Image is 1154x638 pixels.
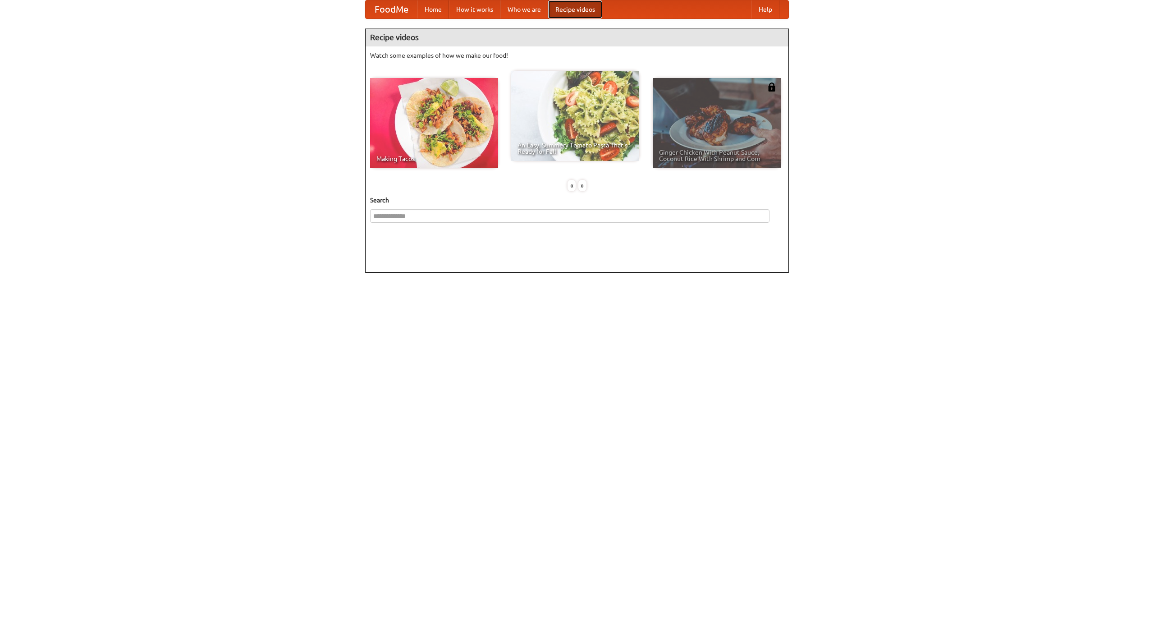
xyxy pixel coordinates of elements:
a: Home [417,0,449,18]
a: Who we are [500,0,548,18]
a: Making Tacos [370,78,498,168]
a: FoodMe [366,0,417,18]
a: An Easy, Summery Tomato Pasta That's Ready for Fall [511,71,639,161]
div: « [568,180,576,191]
div: » [578,180,586,191]
h4: Recipe videos [366,28,788,46]
span: Making Tacos [376,156,492,162]
a: Help [751,0,779,18]
h5: Search [370,196,784,205]
a: How it works [449,0,500,18]
span: An Easy, Summery Tomato Pasta That's Ready for Fall [517,142,633,155]
a: Recipe videos [548,0,602,18]
img: 483408.png [767,83,776,92]
p: Watch some examples of how we make our food! [370,51,784,60]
